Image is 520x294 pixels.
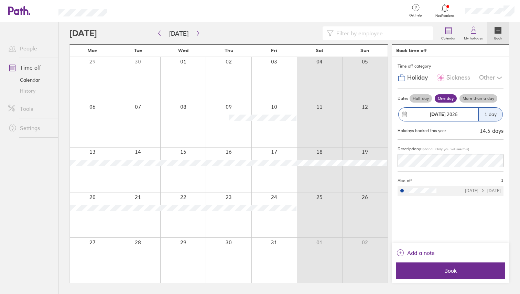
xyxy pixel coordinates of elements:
[398,104,503,125] button: [DATE] 20251 day
[407,247,435,258] span: Add a note
[479,71,503,84] div: Other
[398,96,408,101] span: Dates
[434,14,456,18] span: Notifications
[410,94,432,103] label: Half day
[3,74,58,85] a: Calendar
[490,34,506,40] label: Book
[401,268,500,274] span: Book
[446,74,470,81] span: Sickness
[460,22,487,44] a: My holidays
[334,27,429,40] input: Filter by employee
[360,48,369,53] span: Sun
[398,146,419,151] span: Description
[437,22,460,44] a: Calendar
[465,188,501,193] div: [DATE] [DATE]
[460,34,487,40] label: My holidays
[271,48,277,53] span: Fri
[3,85,58,96] a: History
[435,94,457,103] label: One day
[225,48,233,53] span: Thu
[459,94,497,103] label: More than a day
[487,22,509,44] a: Book
[87,48,98,53] span: Mon
[434,3,456,18] a: Notifications
[398,178,412,183] span: Also off
[480,128,503,134] div: 14.5 days
[396,262,505,279] button: Book
[478,108,502,121] div: 1 day
[134,48,142,53] span: Tue
[316,48,323,53] span: Sat
[437,34,460,40] label: Calendar
[407,74,428,81] span: Holiday
[3,61,58,74] a: Time off
[396,48,427,53] div: Book time off
[404,13,427,17] span: Get help
[396,247,435,258] button: Add a note
[419,147,469,151] span: (Optional. Only you will see this)
[3,102,58,116] a: Tools
[3,121,58,135] a: Settings
[398,128,446,133] div: Holidays booked this year
[164,28,194,39] button: [DATE]
[178,48,188,53] span: Wed
[430,111,458,117] span: 2025
[3,42,58,55] a: People
[398,61,503,71] div: Time off category
[501,178,503,183] span: 1
[430,111,445,117] strong: [DATE]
